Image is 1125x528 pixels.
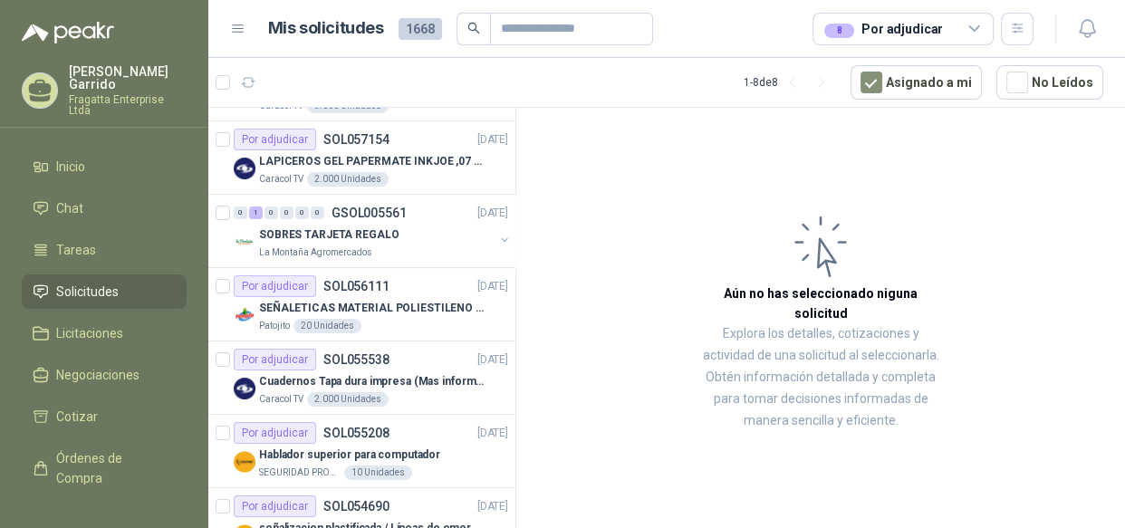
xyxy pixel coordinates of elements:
[399,18,442,40] span: 1668
[22,149,187,184] a: Inicio
[477,131,508,149] p: [DATE]
[264,206,278,219] div: 0
[996,65,1103,100] button: No Leídos
[259,245,372,260] p: La Montaña Agromercados
[208,415,515,488] a: Por adjudicarSOL055208[DATE] Company LogoHablador superior para computadorSEGURIDAD PROVISER LTDA...
[56,365,139,385] span: Negociaciones
[280,206,293,219] div: 0
[22,191,187,226] a: Chat
[56,323,123,343] span: Licitaciones
[467,22,480,34] span: search
[311,206,324,219] div: 0
[22,233,187,267] a: Tareas
[234,422,316,444] div: Por adjudicar
[22,316,187,350] a: Licitaciones
[234,129,316,150] div: Por adjudicar
[234,451,255,473] img: Company Logo
[344,466,412,480] div: 10 Unidades
[477,425,508,442] p: [DATE]
[22,358,187,392] a: Negociaciones
[69,65,187,91] p: [PERSON_NAME] Garrido
[259,373,485,390] p: Cuadernos Tapa dura impresa (Mas informacion en el adjunto)
[22,399,187,434] a: Cotizar
[477,278,508,295] p: [DATE]
[307,392,389,407] div: 2.000 Unidades
[824,19,943,39] div: Por adjudicar
[249,206,263,219] div: 1
[234,231,255,253] img: Company Logo
[323,427,389,439] p: SOL055208
[824,24,854,38] div: 8
[56,448,169,488] span: Órdenes de Compra
[851,65,982,100] button: Asignado a mi
[259,300,485,317] p: SEÑALETICAS MATERIAL POLIESTILENO CON VINILO LAMINADO CALIBRE 60
[259,392,303,407] p: Caracol TV
[56,240,96,260] span: Tareas
[22,274,187,309] a: Solicitudes
[69,94,187,116] p: Fragatta Enterprise Ltda
[56,157,85,177] span: Inicio
[208,268,515,341] a: Por adjudicarSOL056111[DATE] Company LogoSEÑALETICAS MATERIAL POLIESTILENO CON VINILO LAMINADO CA...
[268,15,384,42] h1: Mis solicitudes
[234,158,255,179] img: Company Logo
[259,319,290,333] p: Patojito
[56,407,98,427] span: Cotizar
[307,172,389,187] div: 2.000 Unidades
[697,323,944,432] p: Explora los detalles, cotizaciones y actividad de una solicitud al seleccionarla. Obtén informaci...
[293,319,361,333] div: 20 Unidades
[56,282,119,302] span: Solicitudes
[234,378,255,399] img: Company Logo
[234,275,316,297] div: Por adjudicar
[234,349,316,370] div: Por adjudicar
[259,226,399,244] p: SOBRES TARJETA REGALO
[697,283,944,323] h3: Aún no has seleccionado niguna solicitud
[259,446,440,464] p: Hablador superior para computador
[208,121,515,195] a: Por adjudicarSOL057154[DATE] Company LogoLAPICEROS GEL PAPERMATE INKJOE ,07 1 LOGO 1 TINTACaracol...
[323,500,389,513] p: SOL054690
[234,304,255,326] img: Company Logo
[22,441,187,495] a: Órdenes de Compra
[22,22,114,43] img: Logo peakr
[744,68,836,97] div: 1 - 8 de 8
[332,206,407,219] p: GSOL005561
[477,498,508,515] p: [DATE]
[477,205,508,222] p: [DATE]
[477,351,508,369] p: [DATE]
[234,495,316,517] div: Por adjudicar
[295,206,309,219] div: 0
[323,353,389,366] p: SOL055538
[234,206,247,219] div: 0
[234,202,512,260] a: 0 1 0 0 0 0 GSOL005561[DATE] Company LogoSOBRES TARJETA REGALOLa Montaña Agromercados
[259,466,341,480] p: SEGURIDAD PROVISER LTDA
[56,198,83,218] span: Chat
[259,172,303,187] p: Caracol TV
[323,133,389,146] p: SOL057154
[323,280,389,293] p: SOL056111
[259,153,485,170] p: LAPICEROS GEL PAPERMATE INKJOE ,07 1 LOGO 1 TINTA
[208,341,515,415] a: Por adjudicarSOL055538[DATE] Company LogoCuadernos Tapa dura impresa (Mas informacion en el adjun...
